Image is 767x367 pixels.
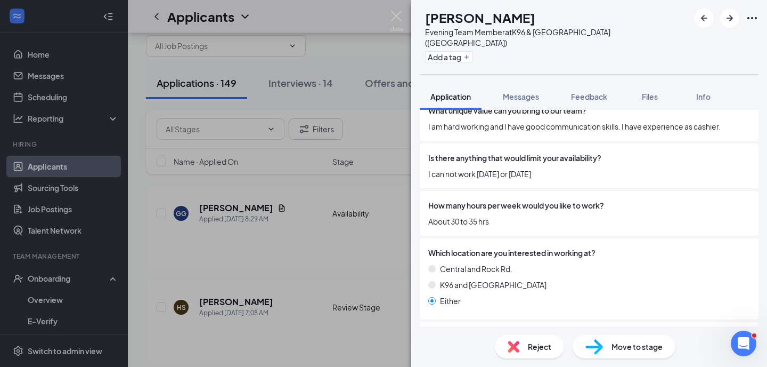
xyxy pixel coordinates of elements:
[528,341,551,353] span: Reject
[571,92,607,101] span: Feedback
[731,331,756,356] iframe: Intercom live chat
[746,12,758,25] svg: Ellipses
[696,92,711,101] span: Info
[440,263,512,275] span: Central and Rock Rd.
[723,12,736,25] svg: ArrowRight
[440,295,461,307] span: Either
[611,341,663,353] span: Move to stage
[440,279,546,291] span: K96 and [GEOGRAPHIC_DATA]
[425,27,689,48] div: Evening Team Member at K96 & [GEOGRAPHIC_DATA] ([GEOGRAPHIC_DATA])
[698,12,711,25] svg: ArrowLeftNew
[425,9,535,27] h1: [PERSON_NAME]
[428,121,750,132] span: I am hard working and I have good communication skills. I have experience as cashier.
[428,105,586,116] span: What unique value can you bring to our team?
[428,152,601,164] span: Is there anything that would limit your availability?
[428,200,604,211] span: How many hours per week would you like to work?
[425,51,472,62] button: PlusAdd a tag
[720,9,739,28] button: ArrowRight
[463,54,470,60] svg: Plus
[428,216,750,227] span: About 30 to 35 hrs
[428,247,595,259] span: Which location are you interested in working at?
[430,92,471,101] span: Application
[503,92,539,101] span: Messages
[695,9,714,28] button: ArrowLeftNew
[428,168,750,180] span: I can not work [DATE] or [DATE]
[642,92,658,101] span: Files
